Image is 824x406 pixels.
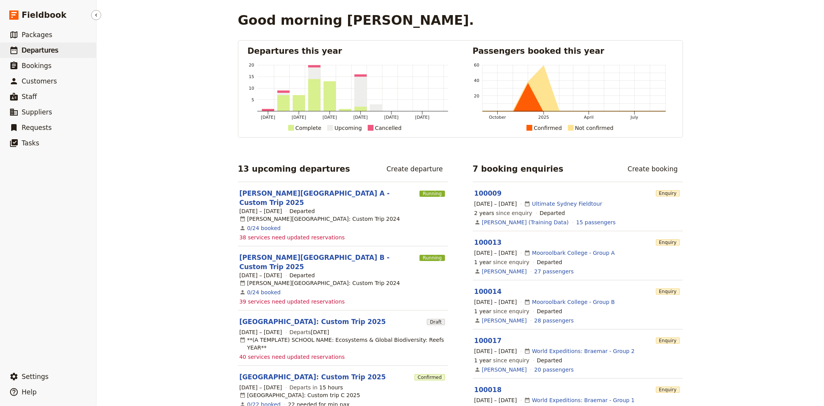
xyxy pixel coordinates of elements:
[656,239,680,246] span: Enquiry
[289,271,315,279] div: Departed
[534,268,574,275] a: View the passengers for this booking
[22,139,39,147] span: Tasks
[474,337,502,345] a: 100017
[474,307,530,315] span: since enquiry
[420,255,445,261] span: Running
[623,162,683,176] a: Create booking
[656,387,680,393] span: Enquiry
[240,328,282,336] span: [DATE] – [DATE]
[474,357,530,364] span: since enquiry
[482,268,527,275] a: [PERSON_NAME]
[240,279,400,287] div: [PERSON_NAME][GEOGRAPHIC_DATA]: Custom Trip 2024
[540,209,565,217] div: Departed
[375,123,402,133] div: Cancelled
[420,191,445,197] span: Running
[240,271,282,279] span: [DATE] – [DATE]
[532,396,635,404] a: World Expeditions: Braemar - Group 1
[584,115,593,120] tspan: April
[384,115,398,120] tspan: [DATE]
[656,288,680,295] span: Enquiry
[319,384,343,391] span: 15 hours
[22,373,49,380] span: Settings
[323,115,337,120] tspan: [DATE]
[292,115,306,120] tspan: [DATE]
[474,200,517,208] span: [DATE] – [DATE]
[534,123,562,133] div: Confirmed
[532,298,615,306] a: Mooroolbark College - Group B
[22,31,52,39] span: Packages
[489,115,506,120] tspan: October
[22,108,52,116] span: Suppliers
[238,163,350,175] h2: 13 upcoming departures
[353,115,367,120] tspan: [DATE]
[474,189,502,197] a: 100009
[22,124,52,131] span: Requests
[474,308,492,314] span: 1 year
[22,9,66,21] span: Fieldbook
[474,239,502,246] a: 100013
[534,366,574,374] a: View the passengers for this booking
[240,317,386,326] a: [GEOGRAPHIC_DATA]: Custom Trip 2025
[247,224,281,232] a: View the bookings for this departure
[240,215,400,223] div: [PERSON_NAME][GEOGRAPHIC_DATA]: Custom Trip 2024
[427,319,445,325] span: Draft
[22,62,51,70] span: Bookings
[482,366,527,374] a: [PERSON_NAME]
[91,10,101,20] button: Hide menu
[474,386,502,394] a: 100018
[473,163,564,175] h2: 7 booking enquiries
[482,317,527,324] a: [PERSON_NAME]
[240,336,447,351] div: **(A TEMPLATE) SCHOOL NAME: Ecosystems & Global Biodiversity: Reefs YEAR**
[532,249,615,257] a: Mooroolbark College - Group A
[251,97,254,102] tspan: 5
[474,63,479,68] tspan: 60
[575,123,614,133] div: Not confirmed
[630,115,638,120] tspan: July
[240,189,417,207] a: [PERSON_NAME][GEOGRAPHIC_DATA] A - Custom Trip 2025
[261,115,275,120] tspan: [DATE]
[240,384,282,391] span: [DATE] – [DATE]
[474,347,517,355] span: [DATE] – [DATE]
[240,298,345,305] span: 39 services need updated reservations
[532,200,602,208] a: Ultimate Sydney Fieldtour
[240,372,386,382] a: [GEOGRAPHIC_DATA]: Custom Trip 2025
[482,218,569,226] a: [PERSON_NAME] (Training Data)
[289,207,315,215] div: Departed
[22,77,57,85] span: Customers
[538,115,549,120] tspan: 2025
[474,396,517,404] span: [DATE] – [DATE]
[474,298,517,306] span: [DATE] – [DATE]
[532,347,635,355] a: World Expeditions: Braemar - Group 2
[382,162,448,176] a: Create departure
[537,307,562,315] div: Departed
[474,249,517,257] span: [DATE] – [DATE]
[537,258,562,266] div: Departed
[311,329,329,335] span: [DATE]
[474,258,530,266] span: since enquiry
[289,328,329,336] span: Departs
[474,94,479,99] tspan: 20
[240,253,417,271] a: [PERSON_NAME][GEOGRAPHIC_DATA] B - Custom Trip 2025
[473,45,673,57] h2: Passengers booked this year
[415,115,429,120] tspan: [DATE]
[22,93,37,101] span: Staff
[474,259,492,265] span: 1 year
[474,209,532,217] span: since enquiry
[22,388,37,396] span: Help
[576,218,616,226] a: View the passengers for this booking
[22,46,58,54] span: Departures
[238,12,474,28] h1: Good morning [PERSON_NAME].
[249,86,254,91] tspan: 10
[240,207,282,215] span: [DATE] – [DATE]
[296,123,321,133] div: Complete
[240,353,345,361] span: 40 services need updated reservations
[534,317,574,324] a: View the passengers for this booking
[335,123,362,133] div: Upcoming
[415,374,445,380] span: Confirmed
[249,74,254,79] tspan: 15
[656,338,680,344] span: Enquiry
[474,288,502,295] a: 100014
[474,357,492,363] span: 1 year
[289,384,343,391] span: Departs in
[248,45,448,57] h2: Departures this year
